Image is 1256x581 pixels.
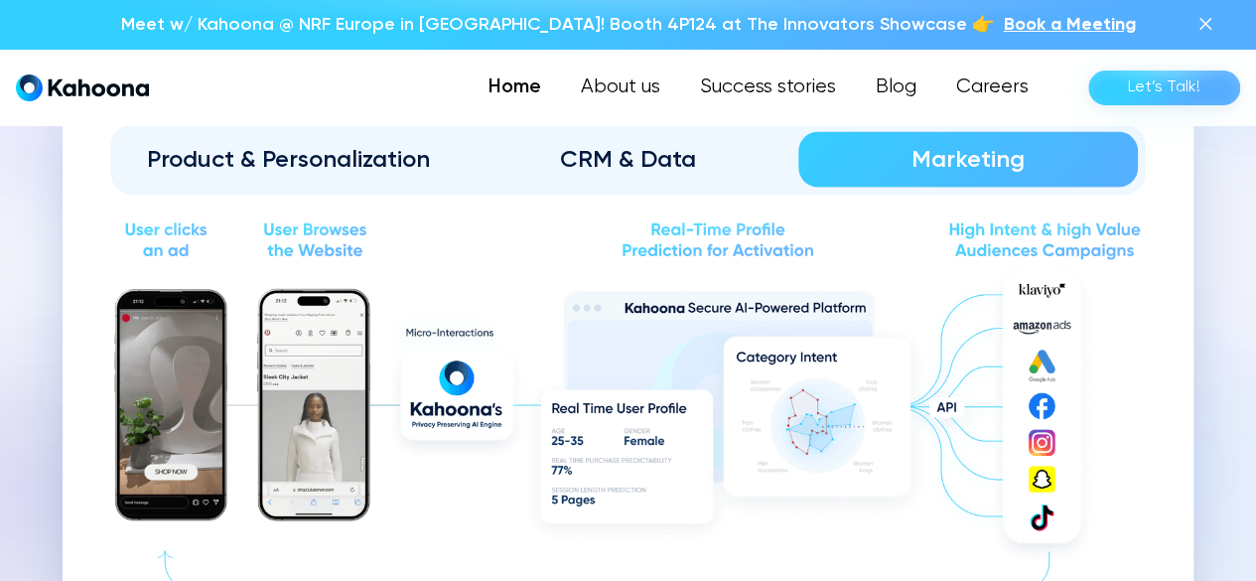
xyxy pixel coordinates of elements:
[680,68,856,107] a: Success stories
[1004,16,1136,34] span: Book a Meeting
[856,68,936,107] a: Blog
[486,144,769,176] div: CRM & Data
[16,73,149,102] a: home
[1088,71,1240,105] a: Let’s Talk!
[1128,72,1200,103] div: Let’s Talk!
[561,68,680,107] a: About us
[121,12,994,38] p: Meet w/ Kahoona @ NRF Europe in [GEOGRAPHIC_DATA]! Booth 4P124 at The Innovators Showcase 👉
[469,68,561,107] a: Home
[146,144,430,176] div: Product & Personalization
[936,68,1048,107] a: Careers
[1004,12,1136,38] a: Book a Meeting
[826,144,1110,176] div: Marketing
